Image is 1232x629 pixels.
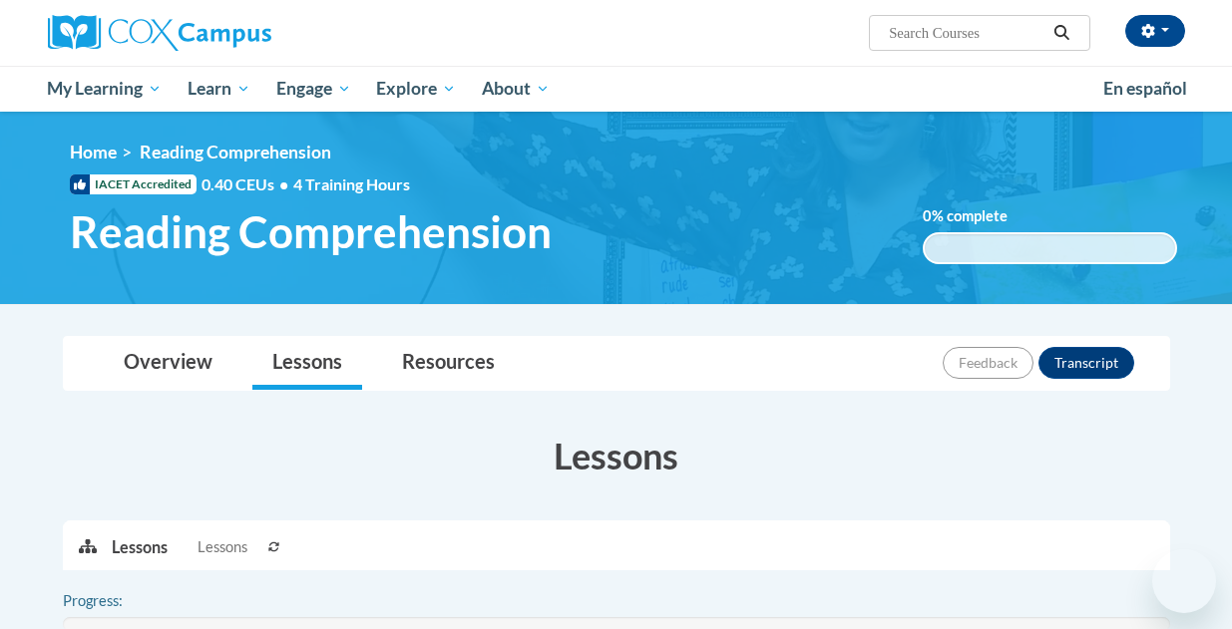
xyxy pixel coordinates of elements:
a: Overview [104,337,232,390]
a: Engage [263,66,364,112]
label: Progress: [63,590,178,612]
div: Main menu [33,66,1200,112]
img: Cox Campus [48,15,271,51]
span: 0.40 CEUs [202,173,293,195]
a: Resources [382,337,515,390]
button: Feedback [943,347,1033,379]
span: My Learning [47,77,162,101]
span: • [279,174,288,193]
a: Learn [175,66,263,112]
span: Reading Comprehension [70,205,552,258]
a: Home [70,142,117,162]
span: En español [1103,78,1187,99]
p: Lessons [112,536,168,558]
span: Reading Comprehension [140,142,331,162]
a: Lessons [252,337,362,390]
span: Explore [376,77,456,101]
label: % complete [923,205,1037,227]
span: Lessons [198,536,247,558]
span: About [482,77,550,101]
span: IACET Accredited [70,174,197,194]
button: Transcript [1038,347,1134,379]
a: En español [1090,68,1200,110]
a: Cox Campus [48,15,407,51]
span: 4 Training Hours [293,174,410,193]
span: Learn [188,77,250,101]
button: Search [1046,21,1076,45]
h3: Lessons [63,431,1170,480]
iframe: Button to launch messaging window [1152,549,1216,613]
a: About [469,66,563,112]
button: Account Settings [1125,15,1185,47]
span: 0 [923,207,932,224]
a: Explore [363,66,469,112]
input: Search Courses [887,21,1046,45]
a: My Learning [35,66,176,112]
span: Engage [276,77,351,101]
